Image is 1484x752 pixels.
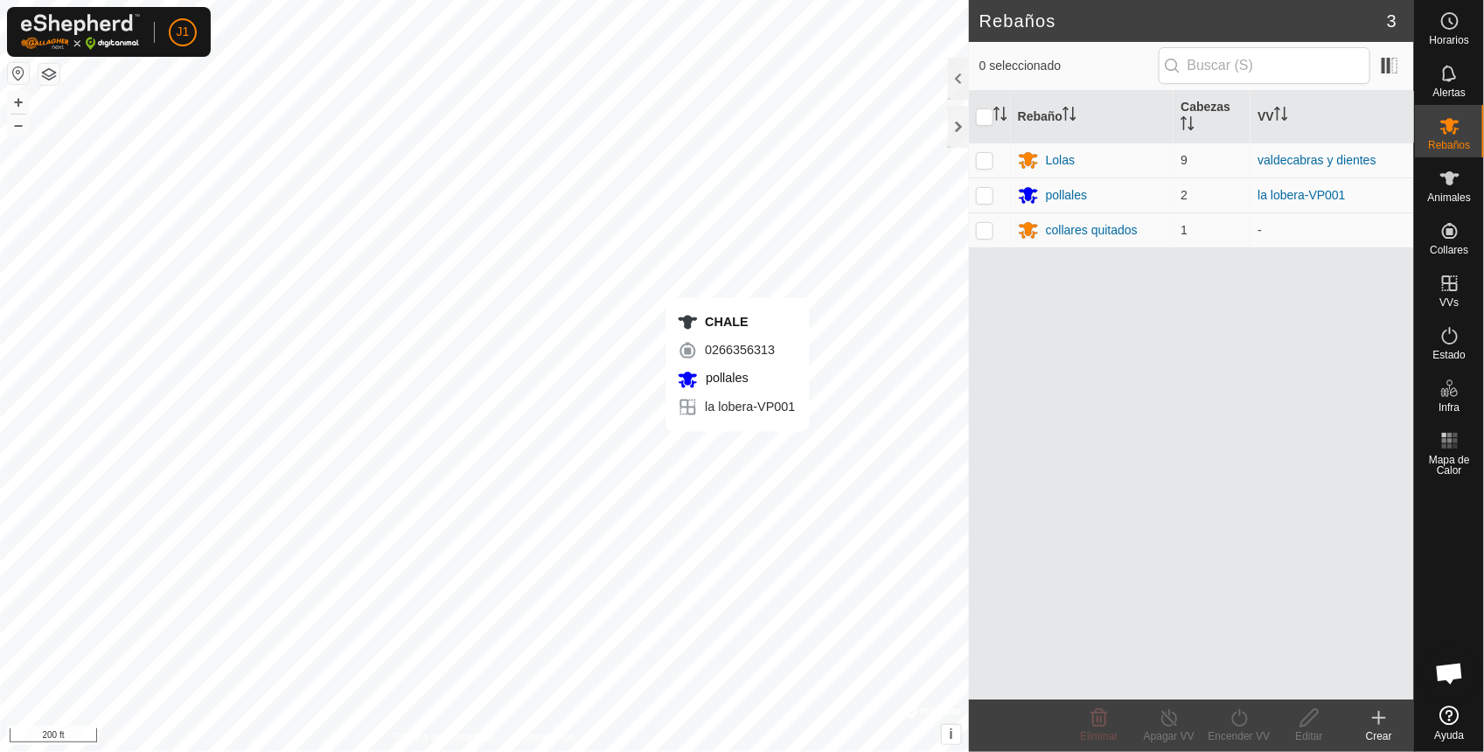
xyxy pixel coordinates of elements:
[1080,730,1118,742] span: Eliminar
[1181,153,1188,167] span: 9
[950,727,953,742] span: i
[1174,91,1251,143] th: Cabezas
[677,340,795,361] div: 0266356313
[1251,212,1414,247] td: -
[1258,188,1345,202] a: la lobera-VP001
[1435,730,1465,741] span: Ayuda
[8,115,29,136] button: –
[38,64,59,85] button: Capas del Mapa
[1062,109,1076,123] p-sorticon: Activar para ordenar
[1046,186,1087,205] div: pollales
[1387,8,1397,34] span: 3
[1046,151,1075,170] div: Lolas
[1344,728,1414,744] div: Crear
[1011,91,1174,143] th: Rebaño
[979,10,1387,31] h2: Rebaños
[516,729,575,745] a: Contáctenos
[1428,192,1471,203] span: Animales
[1251,91,1414,143] th: VV
[677,312,795,333] div: CHALE
[394,729,495,745] a: Política de Privacidad
[1181,188,1188,202] span: 2
[942,725,961,744] button: i
[1181,223,1188,237] span: 1
[1046,221,1138,240] div: collares quitados
[1430,35,1469,45] span: Horarios
[8,92,29,113] button: +
[21,14,140,50] img: Logo Gallagher
[979,57,1159,75] span: 0 seleccionado
[1134,728,1204,744] div: Apagar VV
[1274,109,1288,123] p-sorticon: Activar para ordenar
[177,23,190,41] span: J1
[1258,153,1376,167] a: valdecabras y dientes
[993,109,1007,123] p-sorticon: Activar para ordenar
[701,372,749,386] span: pollales
[1274,728,1344,744] div: Editar
[1159,47,1370,84] input: Buscar (S)
[1433,350,1466,360] span: Estado
[1433,87,1466,98] span: Alertas
[8,63,29,84] button: Restablecer Mapa
[1439,297,1459,308] span: VVs
[1439,402,1460,413] span: Infra
[1430,245,1468,255] span: Collares
[1428,140,1470,150] span: Rebaños
[1204,728,1274,744] div: Encender VV
[677,397,795,418] div: la lobera-VP001
[1424,647,1476,700] a: Chat abierto
[1181,119,1195,133] p-sorticon: Activar para ordenar
[1419,455,1480,476] span: Mapa de Calor
[1415,699,1484,748] a: Ayuda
